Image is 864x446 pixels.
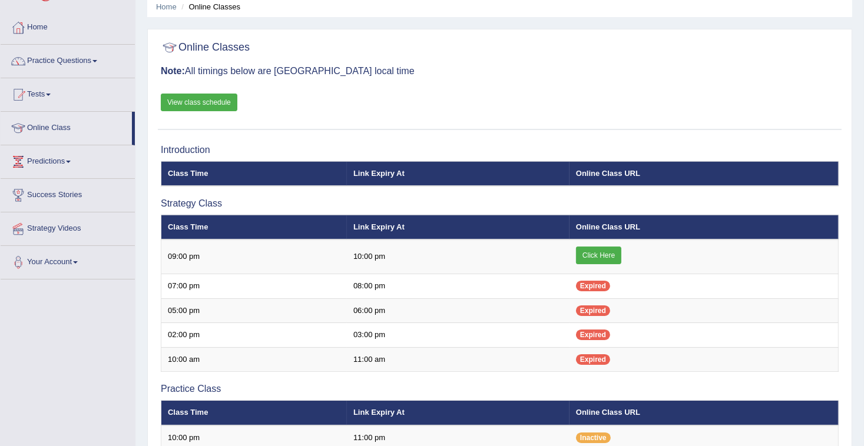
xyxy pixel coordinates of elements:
[161,239,347,274] td: 09:00 pm
[570,161,839,186] th: Online Class URL
[347,215,570,239] th: Link Expiry At
[1,179,135,208] a: Success Stories
[161,347,347,372] td: 10:00 am
[576,247,621,264] a: Click Here
[1,246,135,275] a: Your Account
[576,329,610,340] span: Expired
[576,354,610,365] span: Expired
[1,212,135,242] a: Strategy Videos
[347,161,570,186] th: Link Expiry At
[1,145,135,175] a: Predictions
[161,161,347,186] th: Class Time
[161,39,250,56] h2: Online Classes
[1,45,135,74] a: Practice Questions
[570,215,839,239] th: Online Class URL
[161,323,347,348] td: 02:00 pm
[347,298,570,323] td: 06:00 pm
[1,78,135,108] a: Tests
[576,281,610,291] span: Expired
[161,66,185,76] b: Note:
[161,298,347,323] td: 05:00 pm
[161,215,347,239] th: Class Time
[156,2,177,11] a: Home
[161,145,839,155] h3: Introduction
[347,274,570,299] td: 08:00 pm
[347,239,570,274] td: 10:00 pm
[161,66,839,76] h3: All timings below are [GEOGRAPHIC_DATA] local time
[576,305,610,316] span: Expired
[1,11,135,41] a: Home
[570,401,839,425] th: Online Class URL
[161,274,347,299] td: 07:00 pm
[347,323,570,348] td: 03:00 pm
[347,401,570,425] th: Link Expiry At
[161,384,839,394] h3: Practice Class
[178,1,240,12] li: Online Classes
[576,432,611,443] span: Inactive
[347,347,570,372] td: 11:00 am
[161,198,839,209] h3: Strategy Class
[161,401,347,425] th: Class Time
[161,94,237,111] a: View class schedule
[1,112,132,141] a: Online Class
